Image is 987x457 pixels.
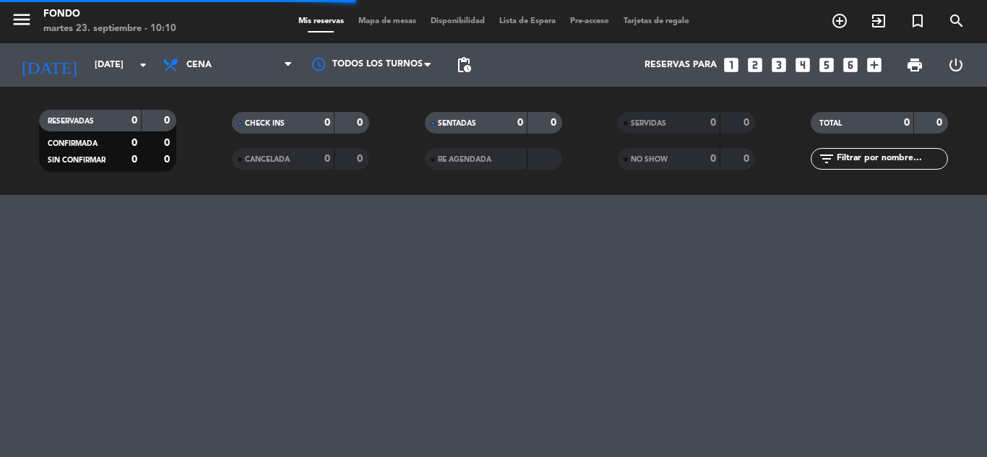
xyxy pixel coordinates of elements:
span: RESERVADAS [48,118,94,125]
i: add_circle_outline [831,12,848,30]
strong: 0 [324,154,330,164]
span: TOTAL [819,120,842,127]
strong: 0 [710,118,716,128]
i: turned_in_not [909,12,926,30]
i: menu [11,9,33,30]
i: looks_4 [793,56,812,74]
strong: 0 [164,138,173,148]
span: CANCELADA [245,156,290,163]
i: looks_3 [770,56,788,74]
span: CONFIRMADA [48,140,98,147]
strong: 0 [357,118,366,128]
i: search [948,12,965,30]
strong: 0 [904,118,910,128]
i: looks_6 [841,56,860,74]
i: filter_list [818,150,835,167]
strong: 0 [324,118,330,128]
span: SERVIDAS [631,120,666,127]
span: print [906,56,923,74]
button: menu [11,9,33,35]
div: martes 23. septiembre - 10:10 [43,22,176,36]
span: RE AGENDADA [438,156,491,163]
strong: 0 [357,154,366,164]
div: Fondo [43,7,176,22]
i: looks_5 [817,56,836,74]
strong: 0 [132,138,137,148]
span: Mis reservas [291,17,351,25]
strong: 0 [164,154,173,165]
i: add_box [865,56,884,74]
i: power_settings_new [947,56,965,74]
div: LOG OUT [935,43,976,87]
i: [DATE] [11,49,87,81]
strong: 0 [517,118,523,128]
strong: 0 [936,118,945,128]
i: looks_two [746,56,764,74]
span: Reservas para [645,60,717,70]
strong: 0 [744,118,752,128]
span: pending_actions [455,56,473,74]
strong: 0 [744,154,752,164]
strong: 0 [132,116,137,126]
strong: 0 [132,154,137,165]
strong: 0 [551,118,559,128]
span: SIN CONFIRMAR [48,157,105,164]
span: Tarjetas de regalo [616,17,697,25]
strong: 0 [164,116,173,126]
span: Disponibilidad [423,17,492,25]
i: arrow_drop_down [134,56,152,74]
span: NO SHOW [631,156,668,163]
i: exit_to_app [870,12,887,30]
span: Lista de Espera [492,17,563,25]
span: CHECK INS [245,120,285,127]
span: Mapa de mesas [351,17,423,25]
i: looks_one [722,56,741,74]
span: SENTADAS [438,120,476,127]
input: Filtrar por nombre... [835,151,947,167]
span: Pre-acceso [563,17,616,25]
strong: 0 [710,154,716,164]
span: Cena [186,60,212,70]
